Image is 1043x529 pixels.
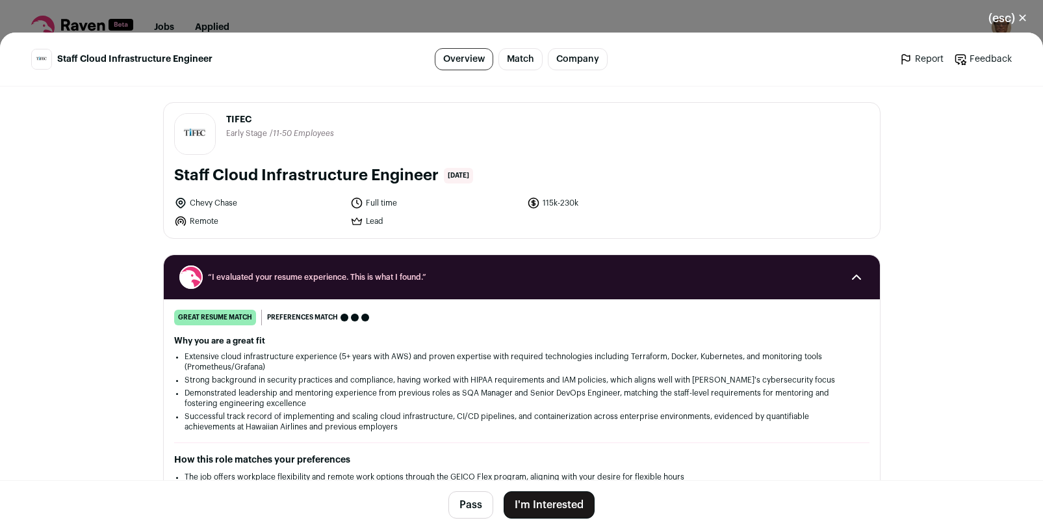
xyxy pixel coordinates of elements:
button: Pass [448,491,493,519]
li: Early Stage [226,129,270,139]
li: Lead [350,215,519,228]
a: Report [899,53,944,66]
span: 11-50 Employees [273,129,334,137]
li: Extensive cloud infrastructure experience (5+ years with AWS) and proven expertise with required ... [185,351,859,372]
img: 1bed34e9a7ad1f5e209559f65fd51d1a42f3522dafe3eea08c5e904d6a2faa38.jpg [175,114,215,154]
li: Chevy Chase [174,197,343,210]
span: TIFEC [226,113,334,126]
h2: Why you are a great fit [174,336,869,346]
li: 115k-230k [527,197,696,210]
li: Strong background in security practices and compliance, having worked with HIPAA requirements and... [185,375,859,385]
span: “I evaluated your resume experience. This is what I found.” [208,272,836,282]
button: I'm Interested [504,491,595,519]
li: / [270,129,334,139]
div: great resume match [174,310,256,325]
a: Match [498,48,543,70]
a: Overview [435,48,493,70]
li: The job offers workplace flexibility and remote work options through the GEICO Flex program, alig... [185,472,859,482]
span: [DATE] [444,168,473,183]
a: Company [548,48,608,70]
li: Successful track record of implementing and scaling cloud infrastructure, CI/CD pipelines, and co... [185,411,859,432]
li: Full time [350,197,519,210]
h1: Staff Cloud Infrastructure Engineer [174,165,439,186]
span: Preferences match [267,311,338,324]
button: Close modal [973,4,1043,33]
li: Remote [174,215,343,228]
img: 1bed34e9a7ad1f5e209559f65fd51d1a42f3522dafe3eea08c5e904d6a2faa38.jpg [32,49,51,69]
span: Staff Cloud Infrastructure Engineer [57,53,212,66]
li: Demonstrated leadership and mentoring experience from previous roles as SQA Manager and Senior De... [185,388,859,409]
h2: How this role matches your preferences [174,454,869,467]
a: Feedback [954,53,1012,66]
